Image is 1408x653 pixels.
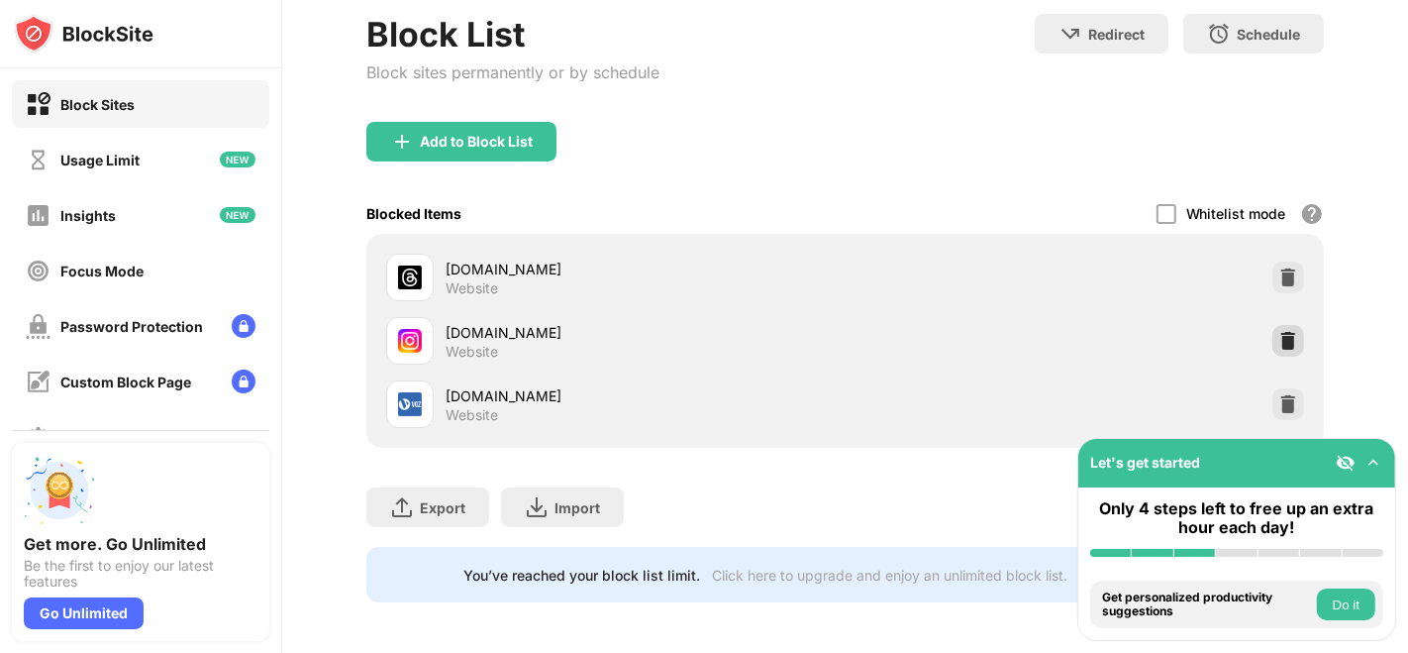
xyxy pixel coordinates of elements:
[24,598,144,629] div: Go Unlimited
[1336,453,1356,473] img: eye-not-visible.svg
[26,314,50,339] img: password-protection-off.svg
[26,259,50,283] img: focus-off.svg
[446,322,845,343] div: [DOMAIN_NAME]
[24,558,257,590] div: Be the first to enjoy our latest features
[463,567,700,584] div: You’ve reached your block list limit.
[232,370,255,393] img: lock-menu.svg
[60,207,116,224] div: Insights
[1090,454,1200,471] div: Let's get started
[26,203,50,228] img: insights-off.svg
[398,392,422,416] img: favicons
[60,318,203,335] div: Password Protection
[60,263,144,279] div: Focus Mode
[366,14,659,54] div: Block List
[366,62,659,82] div: Block sites permanently or by schedule
[1317,589,1375,620] button: Do it
[1363,453,1383,473] img: omni-setup-toggle.svg
[1090,499,1383,537] div: Only 4 steps left to free up an extra hour each day!
[1186,205,1286,222] div: Whitelist mode
[366,205,461,222] div: Blocked Items
[60,96,135,113] div: Block Sites
[554,499,600,516] div: Import
[446,406,498,424] div: Website
[446,279,498,297] div: Website
[26,370,50,394] img: customize-block-page-off.svg
[420,499,465,516] div: Export
[220,152,255,167] img: new-icon.svg
[60,374,191,390] div: Custom Block Page
[1102,591,1312,619] div: Get personalized productivity suggestions
[1237,26,1300,43] div: Schedule
[26,148,50,172] img: time-usage-off.svg
[446,259,845,279] div: [DOMAIN_NAME]
[24,455,95,526] img: push-unlimited.svg
[446,343,498,361] div: Website
[232,314,255,338] img: lock-menu.svg
[60,152,140,168] div: Usage Limit
[26,425,50,450] img: settings-off.svg
[60,429,117,446] div: Settings
[24,534,257,554] div: Get more. Go Unlimited
[1088,26,1145,43] div: Redirect
[26,92,50,117] img: block-on.svg
[14,14,153,54] img: logo-blocksite.svg
[712,567,1067,584] div: Click here to upgrade and enjoy an unlimited block list.
[398,266,422,289] img: favicons
[446,385,845,406] div: [DOMAIN_NAME]
[220,207,255,223] img: new-icon.svg
[420,134,533,150] div: Add to Block List
[398,329,422,353] img: favicons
